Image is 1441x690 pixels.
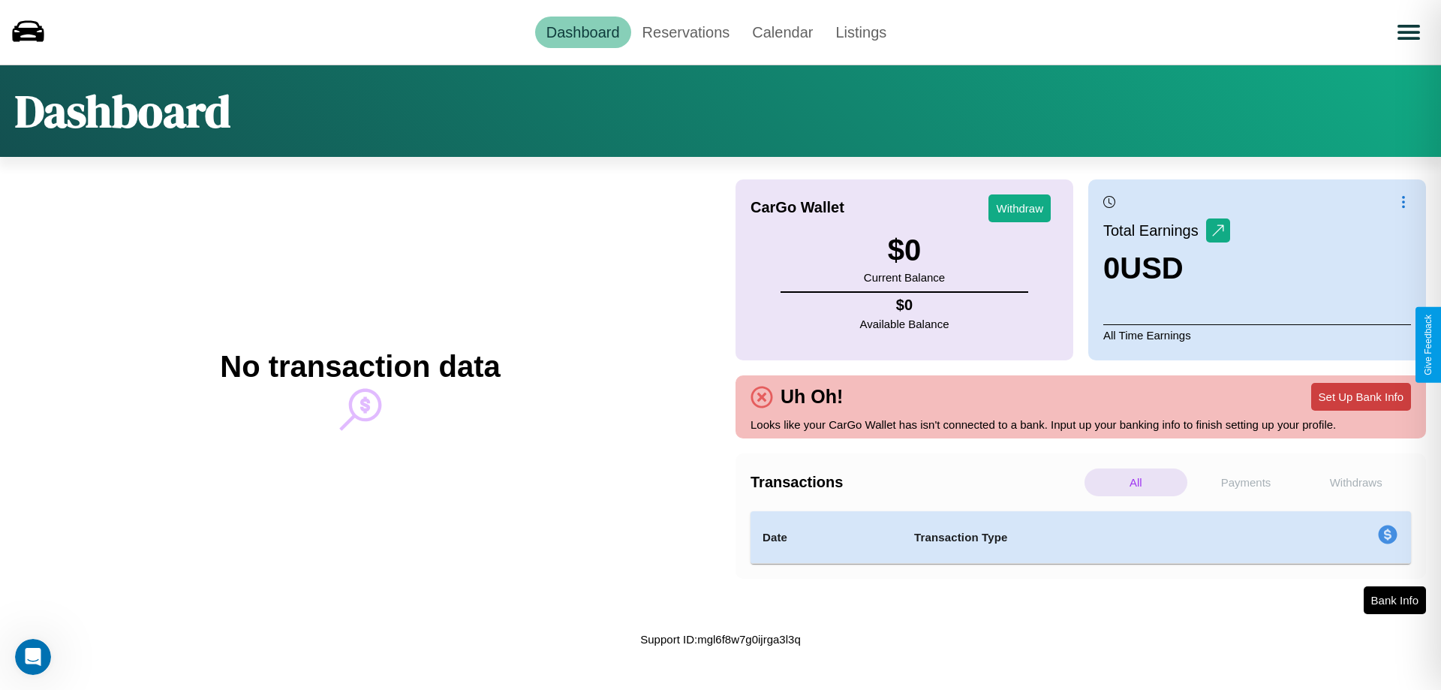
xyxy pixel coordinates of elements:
[773,386,850,408] h4: Uh Oh!
[860,297,949,314] h4: $ 0
[631,17,742,48] a: Reservations
[860,314,949,334] p: Available Balance
[1085,469,1187,496] p: All
[1103,324,1411,345] p: All Time Earnings
[1195,469,1298,496] p: Payments
[640,629,800,649] p: Support ID: mgl6f8w7g0ijrga3l3q
[535,17,631,48] a: Dashboard
[751,414,1411,435] p: Looks like your CarGo Wallet has isn't connected to a bank. Input up your banking info to finish ...
[751,474,1081,491] h4: Transactions
[220,350,500,384] h2: No transaction data
[824,17,898,48] a: Listings
[1103,252,1230,285] h3: 0 USD
[864,267,945,288] p: Current Balance
[988,194,1051,222] button: Withdraw
[1388,11,1430,53] button: Open menu
[1103,217,1206,244] p: Total Earnings
[1364,586,1426,614] button: Bank Info
[1304,469,1407,496] p: Withdraws
[15,639,51,675] iframe: Intercom live chat
[864,234,945,267] h3: $ 0
[751,199,844,216] h4: CarGo Wallet
[751,511,1411,564] table: simple table
[1423,315,1433,375] div: Give Feedback
[914,529,1255,547] h4: Transaction Type
[763,529,890,547] h4: Date
[15,80,230,142] h1: Dashboard
[1311,383,1411,411] button: Set Up Bank Info
[741,17,824,48] a: Calendar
